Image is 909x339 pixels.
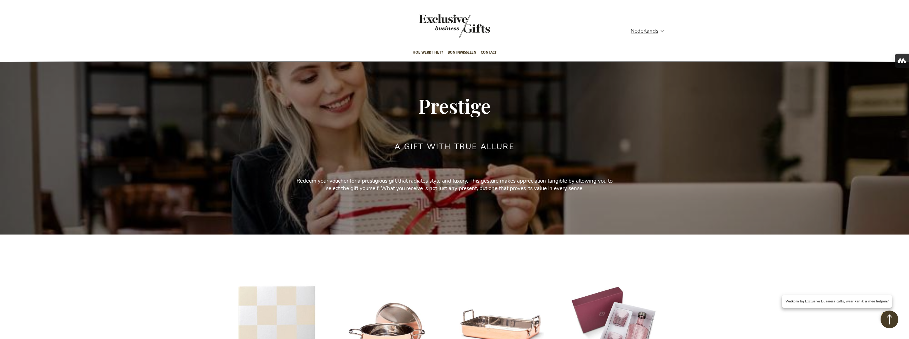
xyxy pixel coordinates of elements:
h2: a gift with true allure [394,142,515,151]
span: Bon inwisselen [448,44,476,61]
span: Contact [481,44,497,61]
span: Prestige [418,92,491,119]
span: Hoe werkt het? [413,44,443,61]
div: Nederlands [631,27,669,35]
p: Redeem your voucher for a prestigious gift that radiates style and luxury. This gesture makes app... [295,177,614,193]
span: Nederlands [631,27,658,35]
